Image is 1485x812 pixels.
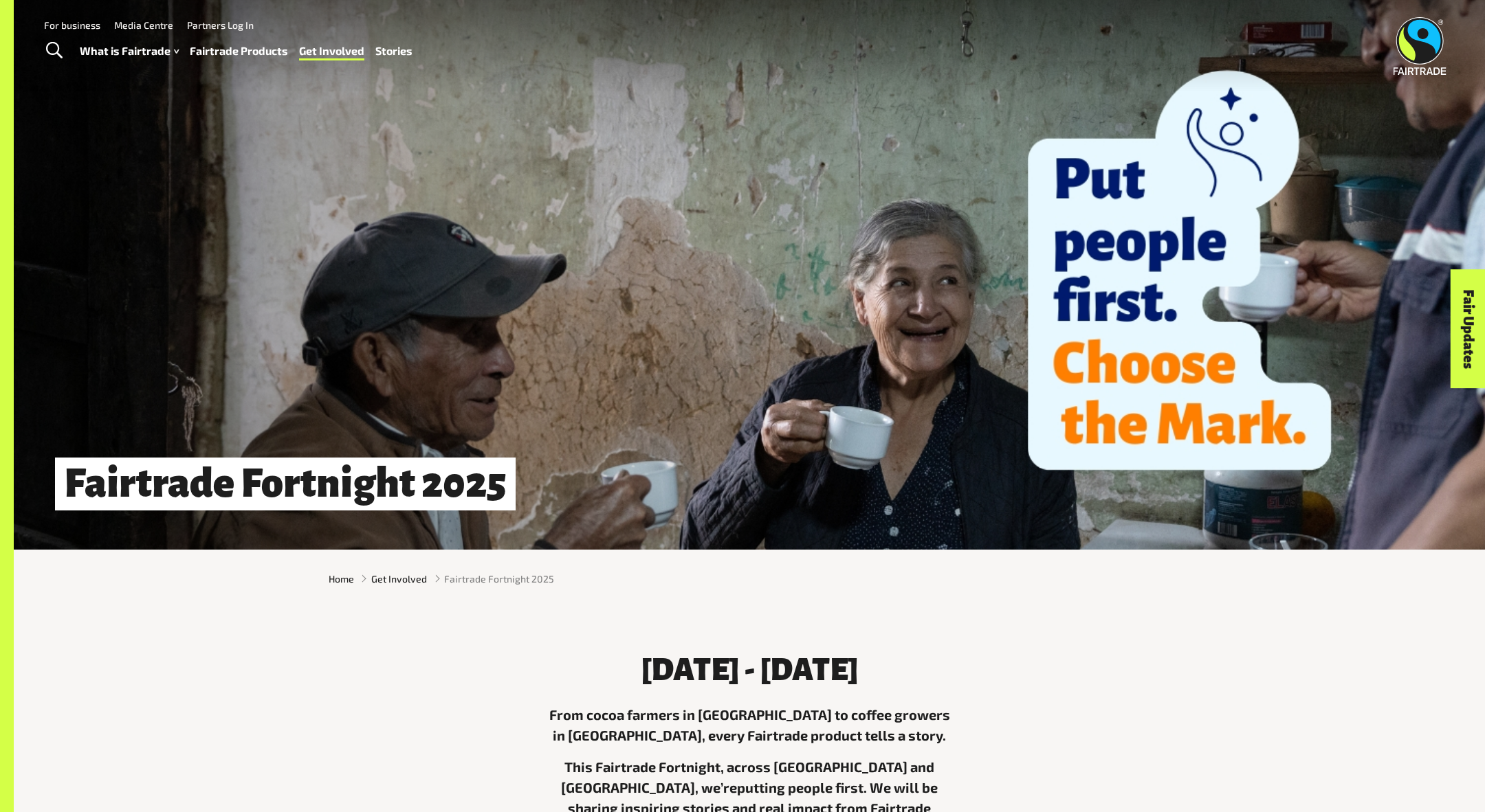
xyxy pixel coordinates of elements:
[543,653,956,687] h3: [DATE] - [DATE]
[190,41,288,61] a: Fairtrade Products
[299,41,364,61] a: Get Involved
[444,572,554,586] span: Fairtrade Fortnight 2025
[44,19,100,31] a: For business
[80,41,179,61] a: What is Fairtrade
[737,779,863,796] strong: putting people first
[371,572,427,586] a: Get Involved
[114,19,173,31] a: Media Centre
[55,458,516,510] h1: Fairtrade Fortnight 2025
[329,572,354,586] a: Home
[1394,17,1446,75] img: Fairtrade Australia New Zealand logo
[375,41,412,61] a: Stories
[187,19,254,31] a: Partners Log In
[37,34,71,68] a: Toggle Search
[543,704,956,745] p: From cocoa farmers in [GEOGRAPHIC_DATA] to coffee growers in [GEOGRAPHIC_DATA], every Fairtrade p...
